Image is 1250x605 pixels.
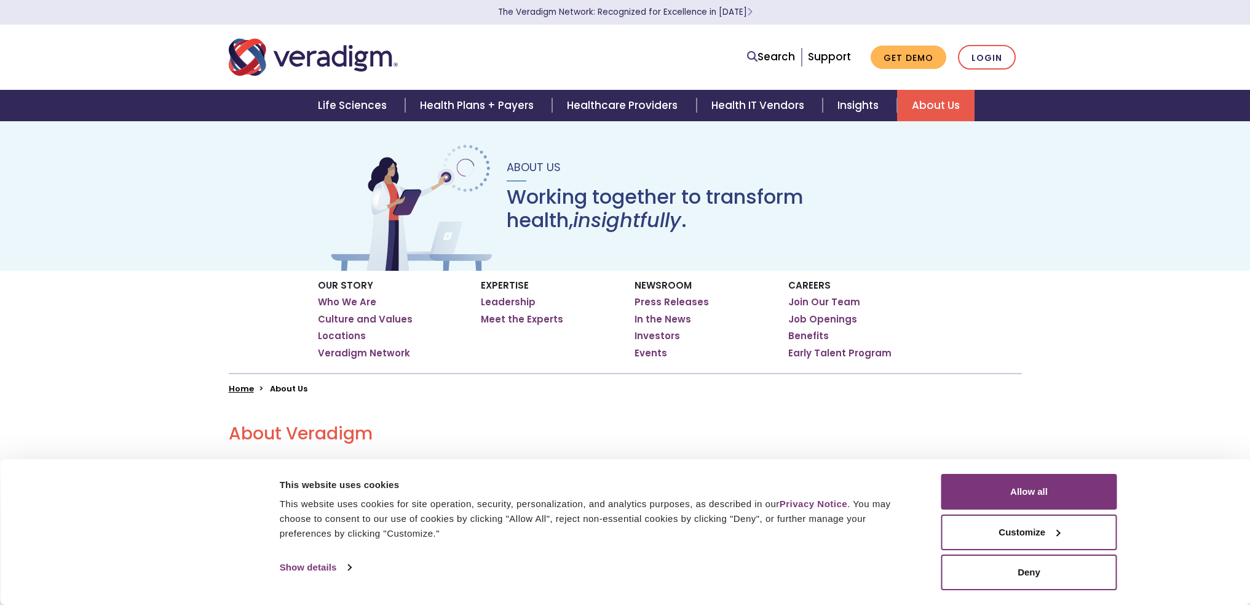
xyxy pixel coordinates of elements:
[507,185,922,233] h1: Working together to transform health, .
[303,90,405,121] a: Life Sciences
[697,90,823,121] a: Health IT Vendors
[507,159,561,175] span: About Us
[808,49,851,64] a: Support
[229,37,398,78] img: Veradigm logo
[635,330,680,342] a: Investors
[788,330,829,342] a: Benefits
[941,515,1117,550] button: Customize
[318,347,410,359] a: Veradigm Network
[788,296,860,308] a: Join Our Team
[280,558,351,577] a: Show details
[280,497,914,541] div: This website uses cookies for site operation, security, personalization, and analytics purposes, ...
[941,555,1117,590] button: Deny
[871,46,946,70] a: Get Demo
[747,6,753,18] span: Learn More
[747,49,795,65] a: Search
[823,90,897,121] a: Insights
[635,313,691,326] a: In the News
[635,347,667,359] a: Events
[318,330,366,342] a: Locations
[318,313,413,326] a: Culture and Values
[318,296,376,308] a: Who We Are
[481,296,536,308] a: Leadership
[481,313,563,326] a: Meet the Experts
[229,423,1022,444] h2: About Veradigm
[635,296,709,308] a: Press Releases
[498,6,753,18] a: The Veradigm Network: Recognized for Excellence in [DATE]Learn More
[897,90,975,121] a: About Us
[941,474,1117,510] button: Allow all
[405,90,552,121] a: Health Plans + Payers
[280,478,914,492] div: This website uses cookies
[552,90,696,121] a: Healthcare Providers
[788,313,857,326] a: Job Openings
[958,45,1016,70] a: Login
[780,499,847,509] a: Privacy Notice
[573,206,681,234] em: insightfully
[229,383,254,395] a: Home
[788,347,892,359] a: Early Talent Program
